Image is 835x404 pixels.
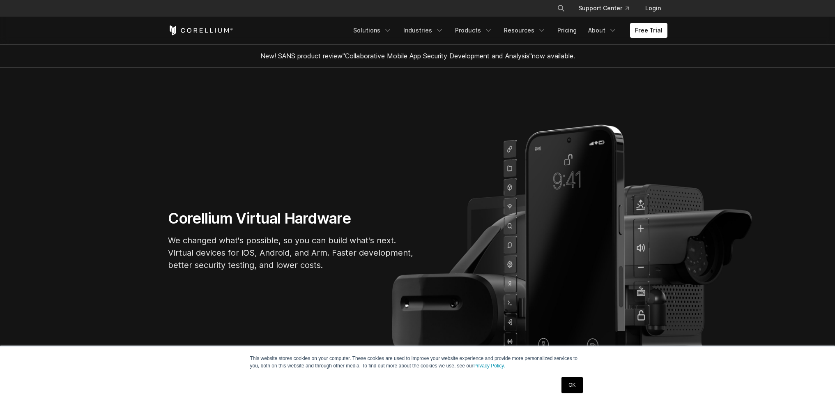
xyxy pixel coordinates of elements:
button: Search [554,1,568,16]
a: Corellium Home [168,25,233,35]
a: Login [639,1,667,16]
div: Navigation Menu [547,1,667,16]
p: This website stores cookies on your computer. These cookies are used to improve your website expe... [250,355,585,369]
h1: Corellium Virtual Hardware [168,209,414,228]
a: Free Trial [630,23,667,38]
a: Products [450,23,497,38]
a: Pricing [552,23,582,38]
div: Navigation Menu [348,23,667,38]
a: Support Center [572,1,635,16]
a: OK [561,377,582,393]
a: Resources [499,23,551,38]
p: We changed what's possible, so you can build what's next. Virtual devices for iOS, Android, and A... [168,234,414,271]
a: About [583,23,622,38]
a: Solutions [348,23,397,38]
a: "Collaborative Mobile App Security Development and Analysis" [343,52,532,60]
a: Industries [398,23,449,38]
a: Privacy Policy. [474,363,505,369]
span: New! SANS product review now available. [260,52,575,60]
